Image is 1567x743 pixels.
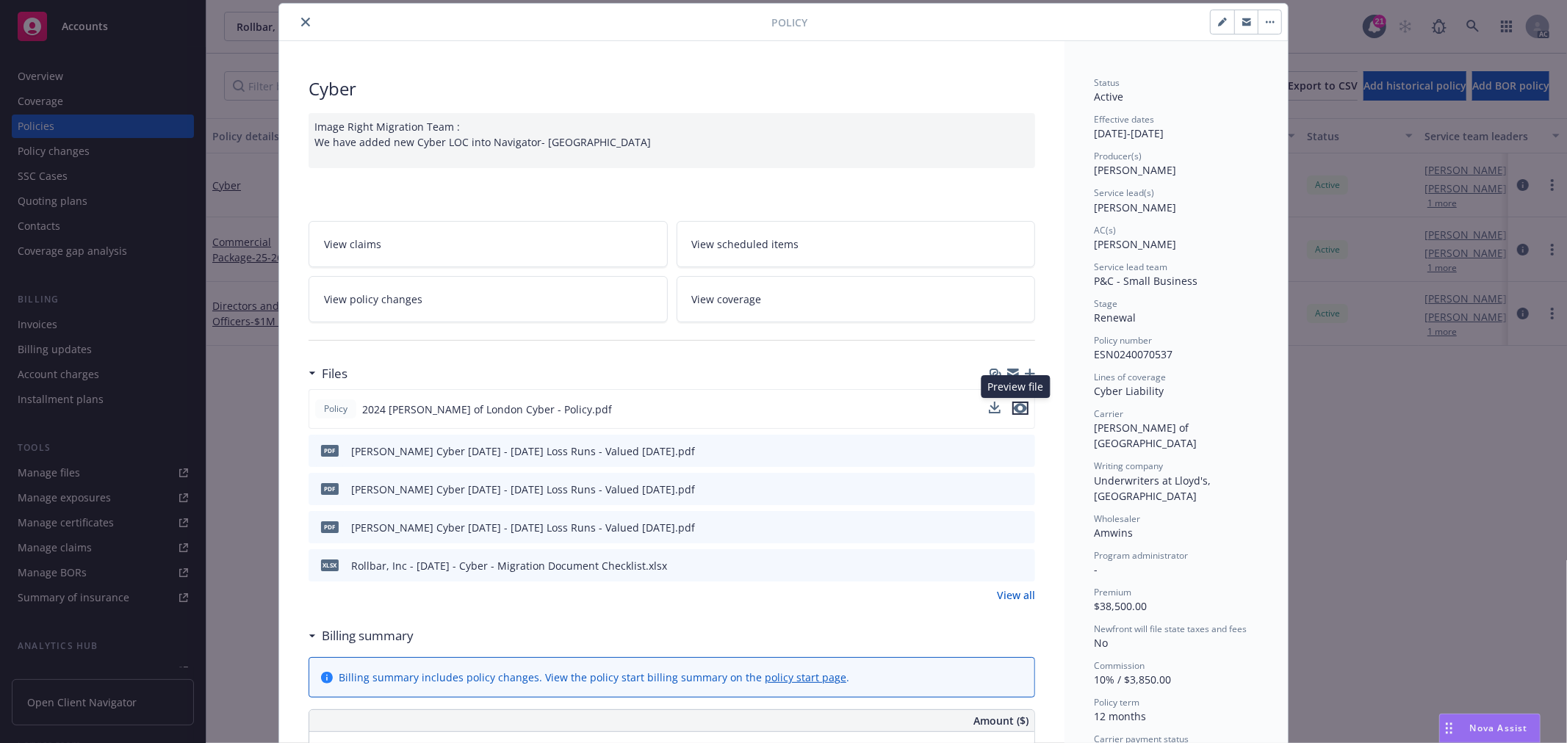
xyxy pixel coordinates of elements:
[1094,237,1176,251] span: [PERSON_NAME]
[324,236,381,252] span: View claims
[1094,599,1147,613] span: $38,500.00
[1012,402,1029,415] button: preview file
[309,626,414,645] div: Billing summary
[351,520,695,535] div: [PERSON_NAME] Cyber [DATE] - [DATE] Loss Runs - Valued [DATE].pdf
[309,113,1035,168] div: Image Right Migration Team : We have added new Cyber LOC into Navigator- [GEOGRAPHIC_DATA]
[1094,384,1164,398] span: Cyber Liability
[997,587,1035,603] a: View all
[1094,274,1197,288] span: P&C - Small Business
[677,221,1036,267] a: View scheduled items
[1094,186,1154,199] span: Service lead(s)
[1094,371,1166,383] span: Lines of coverage
[1094,562,1098,576] span: -
[1094,673,1171,686] span: 10% / $3,850.00
[1094,421,1197,450] span: [PERSON_NAME] of [GEOGRAPHIC_DATA]
[324,291,422,307] span: View policy changes
[989,402,1001,417] button: download file
[989,402,1001,413] button: download file
[677,276,1036,322] a: View coverage
[1016,558,1029,573] button: preview file
[309,364,347,383] div: Files
[1016,443,1029,459] button: preview file
[1094,659,1145,672] span: Commission
[1094,586,1131,598] span: Premium
[1094,297,1117,310] span: Stage
[1094,549,1188,562] span: Program administrator
[1094,113,1154,126] span: Effective dates
[321,559,339,570] span: xlsx
[351,443,695,459] div: [PERSON_NAME] Cyber [DATE] - [DATE] Loss Runs - Valued [DATE].pdf
[1094,526,1133,540] span: Amwins
[351,482,695,497] div: [PERSON_NAME] Cyber [DATE] - [DATE] Loss Runs - Valued [DATE].pdf
[993,443,1004,459] button: download file
[339,670,849,685] div: Billing summary includes policy changes. View the policy start billing summary on the .
[1439,714,1541,743] button: Nova Assist
[1094,474,1214,503] span: Underwriters at Lloyd's, [GEOGRAPHIC_DATA]
[1094,696,1139,708] span: Policy term
[309,276,668,322] a: View policy changes
[1094,90,1123,104] span: Active
[1094,76,1120,89] span: Status
[1094,261,1167,273] span: Service lead team
[973,713,1029,728] span: Amount ($)
[1094,407,1123,420] span: Carrier
[1094,460,1163,472] span: Writing company
[1094,113,1258,141] div: [DATE] - [DATE]
[1470,722,1528,734] span: Nova Assist
[1094,200,1176,214] span: [PERSON_NAME]
[362,402,612,417] span: 2024 [PERSON_NAME] of London Cyber - Policy.pdf
[993,558,1004,573] button: download file
[321,483,339,494] span: pdf
[1094,311,1136,325] span: Renewal
[1094,623,1247,635] span: Newfront will file state taxes and fees
[692,291,762,307] span: View coverage
[351,558,667,573] div: Rollbar, Inc - [DATE] - Cyber - Migration Document Checklist.xlsx
[1012,402,1029,417] button: preview file
[322,364,347,383] h3: Files
[309,221,668,267] a: View claims
[1094,636,1108,650] span: No
[322,626,414,645] h3: Billing summary
[1094,334,1152,347] span: Policy number
[981,375,1051,398] div: Preview file
[1094,163,1176,177] span: [PERSON_NAME]
[1094,512,1140,525] span: Wholesaler
[1440,714,1458,742] div: Drag to move
[321,445,339,456] span: pdf
[771,15,807,30] span: Policy
[993,520,1004,535] button: download file
[321,521,339,532] span: pdf
[1016,520,1029,535] button: preview file
[1094,150,1142,162] span: Producer(s)
[309,76,1035,101] div: Cyber
[692,236,799,252] span: View scheduled items
[993,482,1004,497] button: download file
[321,402,350,416] span: Policy
[1016,482,1029,497] button: preview file
[1094,224,1116,236] span: AC(s)
[765,670,846,684] a: policy start page
[297,13,314,31] button: close
[1094,709,1146,723] span: 12 months
[1094,347,1172,361] span: ESN0240070537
